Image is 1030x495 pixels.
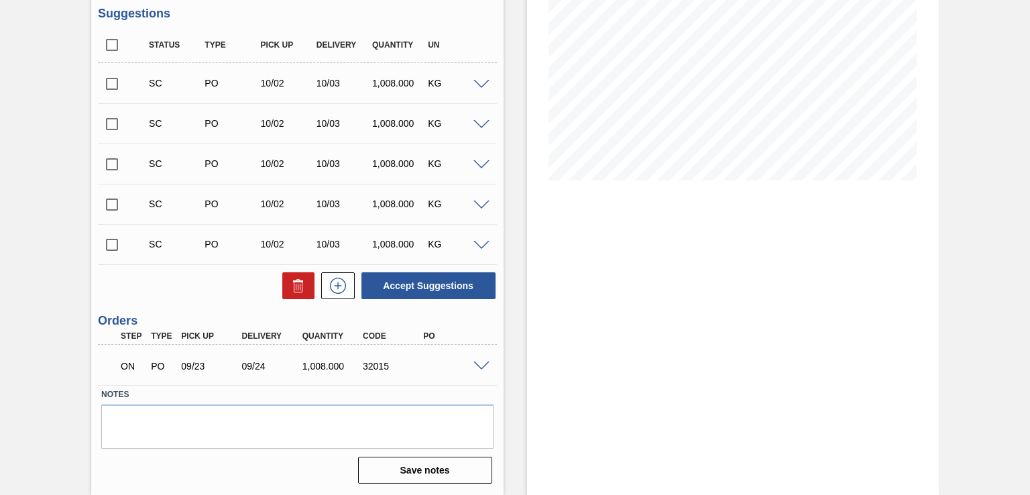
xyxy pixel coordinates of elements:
div: Code [359,331,426,341]
div: Purchase order [201,118,262,129]
div: Step [117,331,148,341]
div: Suggestion Created [146,118,207,129]
div: Suggestion Created [146,78,207,89]
div: 10/03/2025 [313,118,374,129]
div: 10/02/2025 [257,158,319,169]
div: Status [146,40,207,50]
label: Notes [101,385,493,404]
div: 1,008.000 [369,199,430,209]
div: Suggestion Created [146,199,207,209]
div: Purchase order [201,199,262,209]
div: 09/24/2025 [239,361,305,372]
div: Delivery [313,40,374,50]
div: KG [424,239,485,250]
div: Type [201,40,262,50]
div: Delete Suggestions [276,272,314,299]
div: Purchase order [201,239,262,250]
div: 10/03/2025 [313,78,374,89]
div: Accept Suggestions [355,271,497,300]
div: 1,008.000 [369,158,430,169]
div: 10/02/2025 [257,199,319,209]
div: Negotiating Order [117,351,148,381]
div: Quantity [299,331,365,341]
div: 10/03/2025 [313,199,374,209]
div: 32015 [359,361,426,372]
div: Type [148,331,178,341]
button: Save notes [358,457,492,484]
div: New suggestion [314,272,355,299]
h3: Orders [98,314,496,328]
div: Purchase order [148,361,178,372]
h3: Suggestions [98,7,496,21]
div: 09/23/2025 [178,361,244,372]
div: UN [424,40,485,50]
div: Suggestion Created [146,239,207,250]
div: Pick up [178,331,244,341]
div: 1,008.000 [369,78,430,89]
div: Purchase order [201,158,262,169]
div: 10/03/2025 [313,239,374,250]
div: KG [424,78,485,89]
div: 1,008.000 [369,118,430,129]
button: Accept Suggestions [361,272,496,299]
div: KG [424,158,485,169]
div: 10/03/2025 [313,158,374,169]
div: PO [420,331,486,341]
div: Suggestion Created [146,158,207,169]
div: 10/02/2025 [257,78,319,89]
div: Quantity [369,40,430,50]
div: KG [424,199,485,209]
div: Purchase order [201,78,262,89]
div: Delivery [239,331,305,341]
div: 1,008.000 [369,239,430,250]
p: ON [121,361,144,372]
div: 1,008.000 [299,361,365,372]
div: KG [424,118,485,129]
div: Pick up [257,40,319,50]
div: 10/02/2025 [257,239,319,250]
div: 10/02/2025 [257,118,319,129]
